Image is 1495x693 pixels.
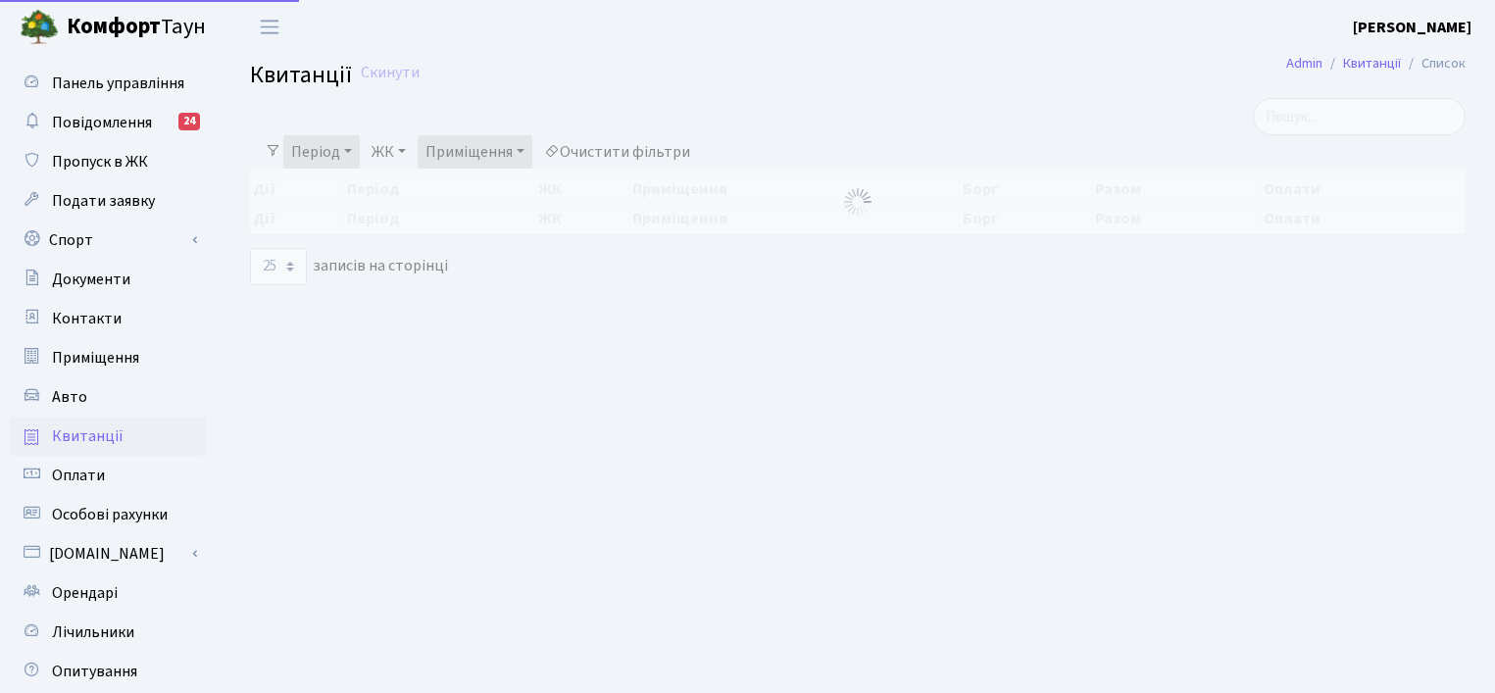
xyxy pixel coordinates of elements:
[1253,98,1466,135] input: Пошук...
[1286,53,1322,74] a: Admin
[245,11,294,43] button: Переключити навігацію
[10,64,206,103] a: Панель управління
[20,8,59,47] img: logo.png
[250,248,448,285] label: записів на сторінці
[52,73,184,94] span: Панель управління
[361,64,420,82] a: Скинути
[10,103,206,142] a: Повідомлення24
[10,534,206,573] a: [DOMAIN_NAME]
[10,221,206,260] a: Спорт
[52,269,130,290] span: Документи
[1343,53,1401,74] a: Квитанції
[52,661,137,682] span: Опитування
[52,386,87,408] span: Авто
[52,425,124,447] span: Квитанції
[178,113,200,130] div: 24
[418,135,532,169] a: Приміщення
[364,135,414,169] a: ЖК
[67,11,206,44] span: Таун
[1353,17,1471,38] b: [PERSON_NAME]
[283,135,360,169] a: Період
[10,573,206,613] a: Орендарі
[52,308,122,329] span: Контакти
[67,11,161,42] b: Комфорт
[250,248,307,285] select: записів на сторінці
[52,190,155,212] span: Подати заявку
[10,495,206,534] a: Особові рахунки
[10,377,206,417] a: Авто
[842,186,873,218] img: Обробка...
[52,347,139,369] span: Приміщення
[52,465,105,486] span: Оплати
[52,582,118,604] span: Орендарі
[52,112,152,133] span: Повідомлення
[250,58,352,92] span: Квитанції
[52,151,148,173] span: Пропуск в ЖК
[10,417,206,456] a: Квитанції
[10,456,206,495] a: Оплати
[10,338,206,377] a: Приміщення
[10,652,206,691] a: Опитування
[10,299,206,338] a: Контакти
[10,613,206,652] a: Лічильники
[10,181,206,221] a: Подати заявку
[10,260,206,299] a: Документи
[52,504,168,525] span: Особові рахунки
[1353,16,1471,39] a: [PERSON_NAME]
[1401,53,1466,74] li: Список
[536,135,698,169] a: Очистити фільтри
[10,142,206,181] a: Пропуск в ЖК
[52,621,134,643] span: Лічильники
[1257,43,1495,84] nav: breadcrumb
